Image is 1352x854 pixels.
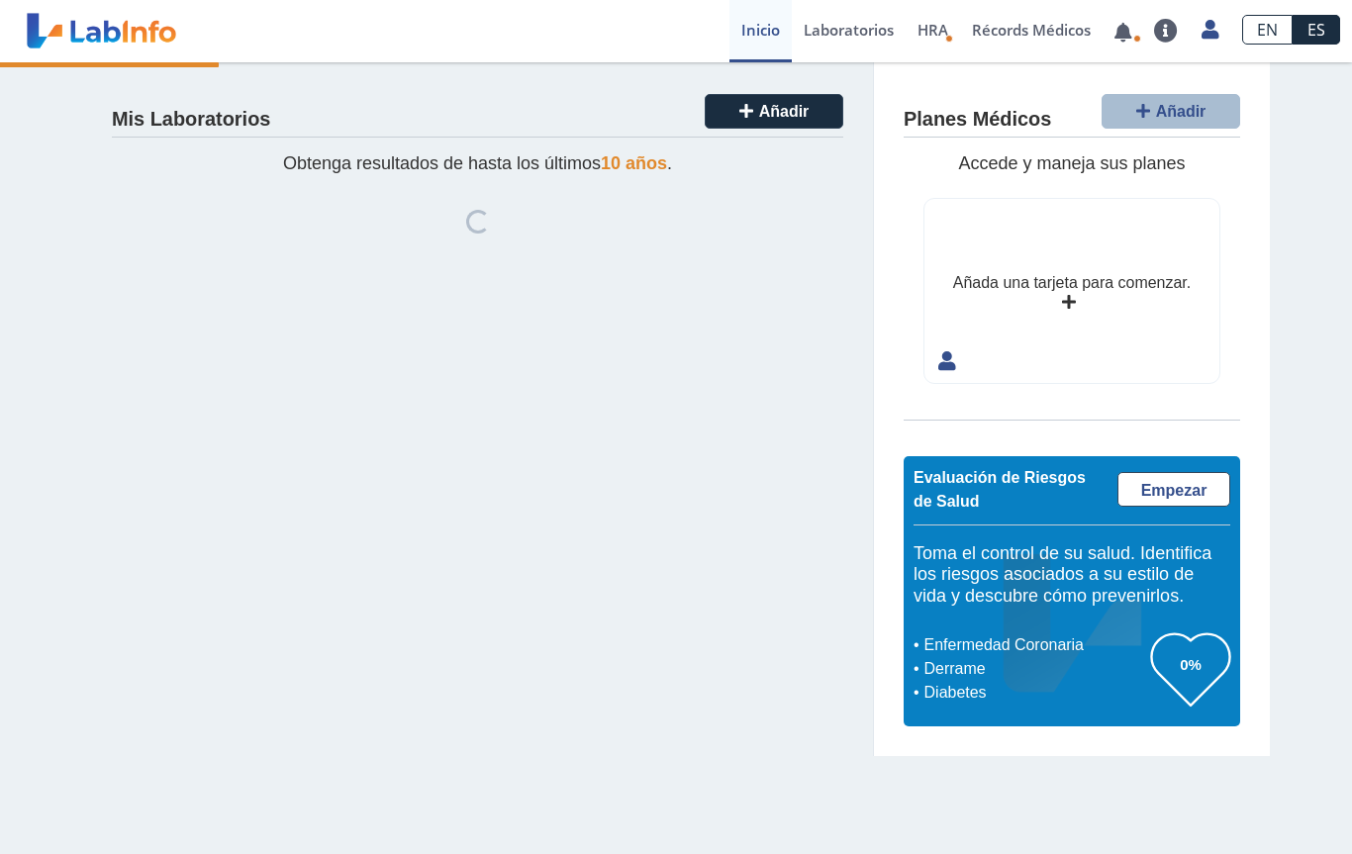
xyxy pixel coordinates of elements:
span: Obtenga resultados de hasta los últimos . [283,153,672,173]
div: Añada una tarjeta para comenzar. [953,271,1191,295]
span: Empezar [1141,482,1207,499]
li: Enfermedad Coronaria [918,633,1151,657]
span: Accede y maneja sus planes [958,153,1185,173]
h4: Planes Médicos [904,108,1051,132]
a: ES [1293,15,1340,45]
span: Evaluación de Riesgos de Salud [914,469,1086,510]
h5: Toma el control de su salud. Identifica los riesgos asociados a su estilo de vida y descubre cómo... [914,543,1230,608]
h3: 0% [1151,652,1230,677]
h4: Mis Laboratorios [112,108,270,132]
span: HRA [917,20,948,40]
span: Añadir [1156,103,1207,120]
button: Añadir [1102,94,1240,129]
li: Diabetes [918,681,1151,705]
span: Añadir [759,103,810,120]
a: EN [1242,15,1293,45]
span: 10 años [601,153,667,173]
a: Empezar [1117,472,1230,507]
li: Derrame [918,657,1151,681]
button: Añadir [705,94,843,129]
